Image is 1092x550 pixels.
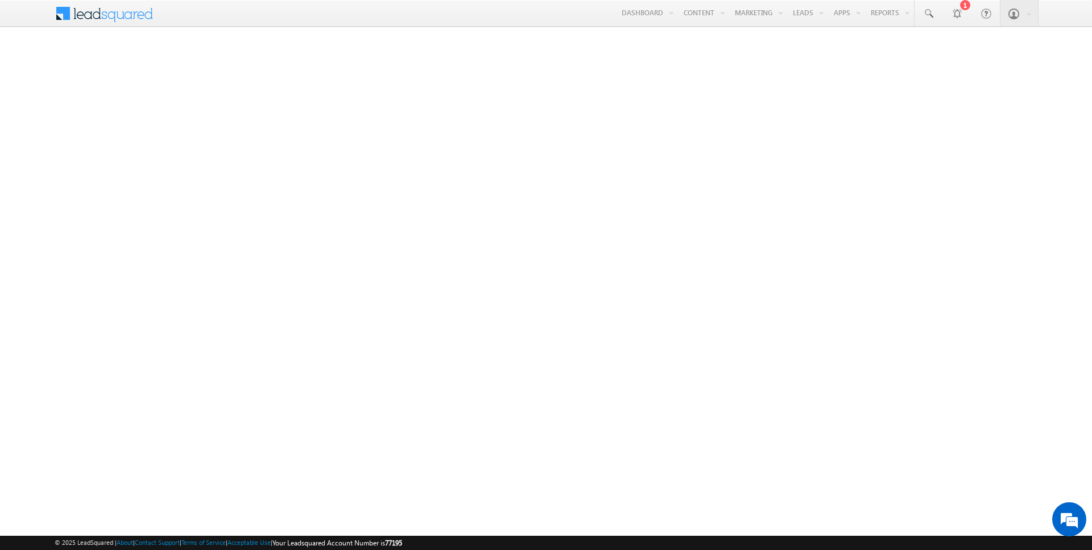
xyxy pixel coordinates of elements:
a: Acceptable Use [227,539,271,546]
span: Your Leadsquared Account Number is [272,539,402,547]
a: About [117,539,133,546]
a: Terms of Service [181,539,226,546]
a: Contact Support [135,539,180,546]
span: 77195 [385,539,402,547]
span: © 2025 LeadSquared | | | | | [55,537,402,548]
